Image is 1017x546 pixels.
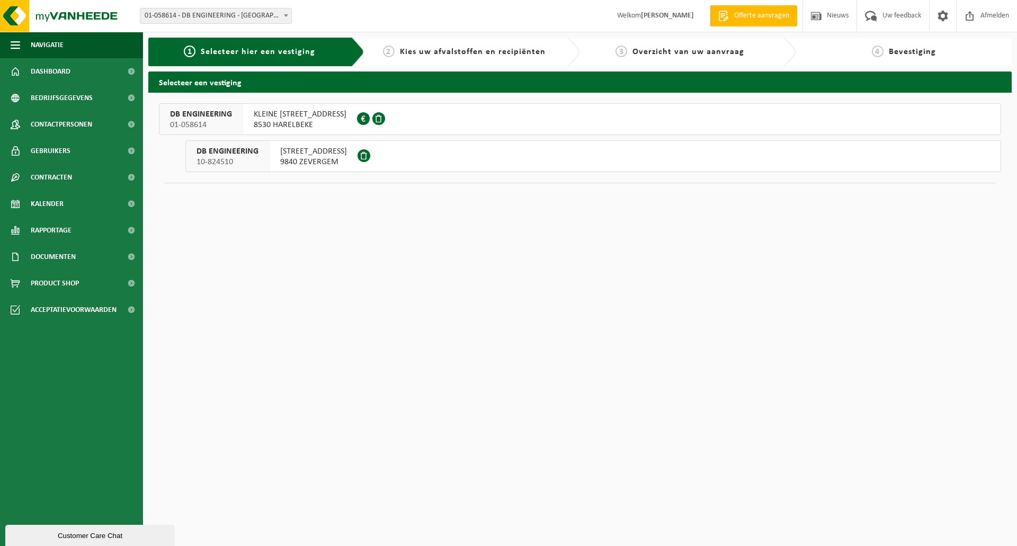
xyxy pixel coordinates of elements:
[400,48,546,56] span: Kies uw afvalstoffen en recipiënten
[632,48,744,56] span: Overzicht van uw aanvraag
[872,46,884,57] span: 4
[170,120,232,130] span: 01-058614
[201,48,315,56] span: Selecteer hier een vestiging
[383,46,395,57] span: 2
[197,146,258,157] span: DB ENGINEERING
[31,270,79,297] span: Product Shop
[615,46,627,57] span: 3
[197,157,258,167] span: 10-824510
[254,109,346,120] span: KLEINE [STREET_ADDRESS]
[31,244,76,270] span: Documenten
[185,140,1001,172] button: DB ENGINEERING 10-824510 [STREET_ADDRESS]9840 ZEVERGEM
[170,109,232,120] span: DB ENGINEERING
[31,58,70,85] span: Dashboard
[184,46,195,57] span: 1
[31,217,72,244] span: Rapportage
[5,523,177,546] iframe: chat widget
[140,8,292,24] span: 01-058614 - DB ENGINEERING - HARELBEKE
[710,5,797,26] a: Offerte aanvragen
[31,85,93,111] span: Bedrijfsgegevens
[641,12,694,20] strong: [PERSON_NAME]
[31,138,70,164] span: Gebruikers
[31,191,64,217] span: Kalender
[159,103,1001,135] button: DB ENGINEERING 01-058614 KLEINE [STREET_ADDRESS]8530 HARELBEKE
[889,48,936,56] span: Bevestiging
[31,111,92,138] span: Contactpersonen
[280,146,347,157] span: [STREET_ADDRESS]
[280,157,347,167] span: 9840 ZEVERGEM
[140,8,291,23] span: 01-058614 - DB ENGINEERING - HARELBEKE
[148,71,1012,92] h2: Selecteer een vestiging
[254,120,346,130] span: 8530 HARELBEKE
[31,32,64,58] span: Navigatie
[31,297,117,323] span: Acceptatievoorwaarden
[31,164,72,191] span: Contracten
[731,11,792,21] span: Offerte aanvragen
